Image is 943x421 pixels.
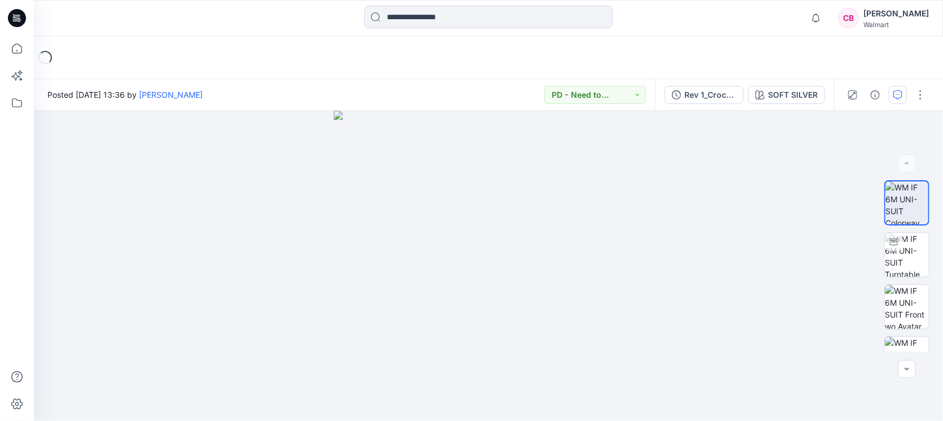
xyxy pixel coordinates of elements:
[885,181,928,224] img: WM IF 6M UNI-SUIT Colorway wo Avatar
[334,111,644,421] img: eyJhbGciOiJIUzI1NiIsImtpZCI6IjAiLCJzbHQiOiJzZXMiLCJ0eXAiOiJKV1QifQ.eyJkYXRhIjp7InR5cGUiOiJzdG9yYW...
[665,86,744,104] button: Rev 1_Crochet Gauze Bubble
[748,86,825,104] button: SOFT SILVER
[768,89,818,101] div: SOFT SILVER
[839,8,859,28] div: CB
[866,86,884,104] button: Details
[863,7,929,20] div: [PERSON_NAME]
[885,233,929,277] img: WM IF 6M UNI-SUIT Turntable with Avatar
[863,20,929,29] div: Walmart
[47,89,203,101] span: Posted [DATE] 13:36 by
[139,90,203,99] a: [PERSON_NAME]
[684,89,736,101] div: Rev 1_Crochet Gauze Bubble
[885,285,929,329] img: WM IF 6M UNI-SUIT Front wo Avatar
[885,337,929,381] img: WM IF 6M UNI-SUIT Back wo Avatar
